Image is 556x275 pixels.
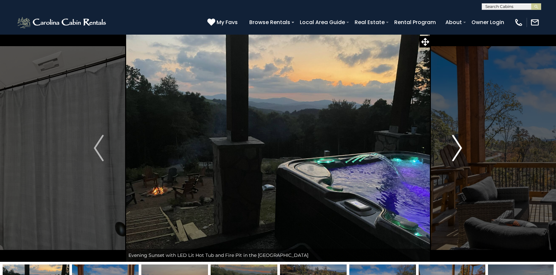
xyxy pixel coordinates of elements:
[296,16,348,28] a: Local Area Guide
[207,18,239,27] a: My Favs
[217,18,238,26] span: My Favs
[125,249,431,262] div: Evening Sunset with LED Lit Hot Tub and Fire Pit in the [GEOGRAPHIC_DATA]
[391,16,439,28] a: Rental Program
[431,34,483,262] button: Next
[72,34,125,262] button: Previous
[452,135,462,161] img: arrow
[17,16,108,29] img: White-1-2.png
[94,135,104,161] img: arrow
[246,16,294,28] a: Browse Rentals
[442,16,465,28] a: About
[351,16,388,28] a: Real Estate
[468,16,507,28] a: Owner Login
[514,18,523,27] img: phone-regular-white.png
[530,18,539,27] img: mail-regular-white.png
